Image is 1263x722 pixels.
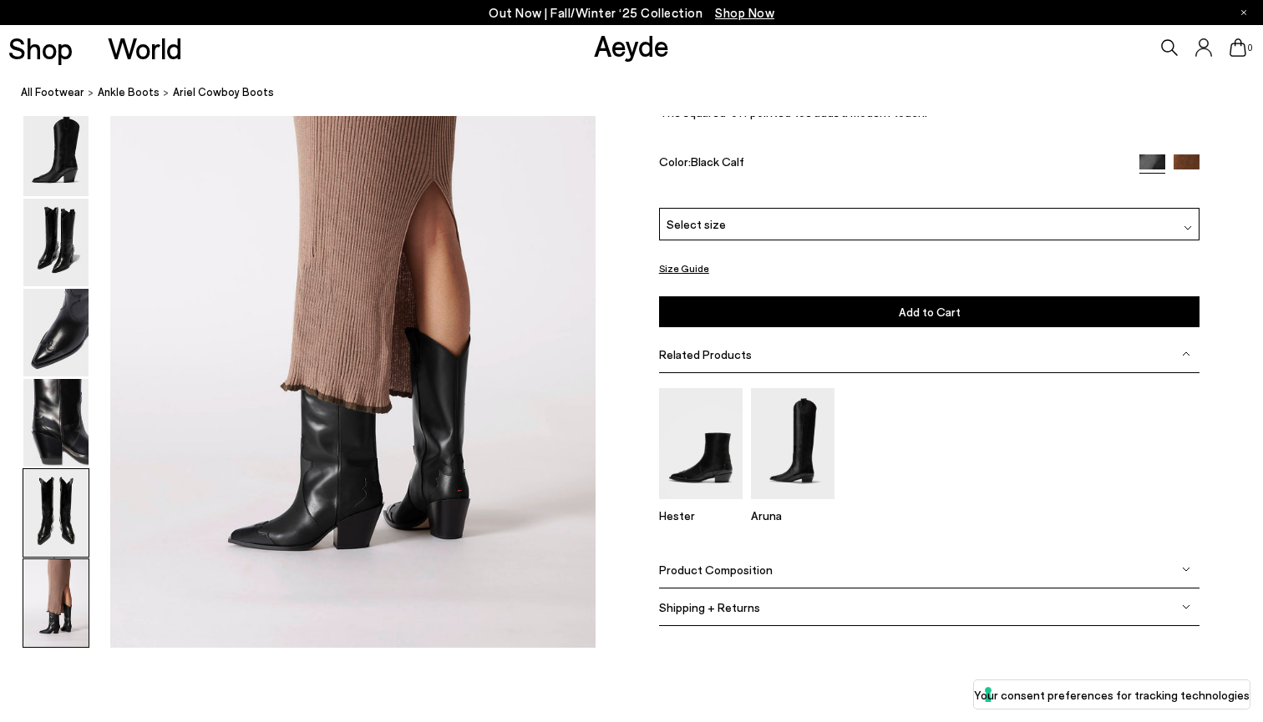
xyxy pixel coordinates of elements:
label: Your consent preferences for tracking technologies [974,686,1250,704]
span: Related Products [659,346,752,361]
img: svg%3E [1184,223,1192,231]
img: Ariel Cowboy Boots - Image 1 [23,109,89,196]
a: All Footwear [21,83,84,101]
a: Aeyde [594,28,669,63]
span: Add to Cart [899,305,961,319]
a: Shop [8,33,73,63]
a: Hester Ankle Boots Hester [659,487,743,523]
img: svg%3E [1182,603,1190,611]
span: Black Calf [691,154,744,168]
span: Ariel Cowboy Boots [173,83,274,101]
div: Color: [659,154,1122,173]
span: Select size [667,215,726,233]
img: Ariel Cowboy Boots - Image 3 [23,289,89,376]
span: Navigate to /collections/new-in [715,5,774,20]
img: Ariel Cowboy Boots - Image 4 [23,379,89,467]
img: svg%3E [1182,565,1190,573]
img: Hester Ankle Boots [659,387,743,498]
img: Aruna Leather Knee-High Cowboy Boots [751,387,834,498]
img: svg%3E [1182,350,1190,358]
button: Add to Cart [659,296,1200,327]
button: Your consent preferences for tracking technologies [974,680,1250,709]
p: Aruna [751,508,834,523]
p: Out Now | Fall/Winter ‘25 Collection [489,3,774,23]
a: Aruna Leather Knee-High Cowboy Boots Aruna [751,487,834,523]
img: Ariel Cowboy Boots - Image 6 [23,559,89,647]
a: ankle boots [98,83,160,101]
span: ankle boots [98,85,160,98]
span: Product Composition [659,562,773,576]
a: World [108,33,182,63]
nav: breadcrumb [21,70,1263,116]
span: Shipping + Returns [659,599,760,613]
button: Size Guide [659,258,709,279]
img: Ariel Cowboy Boots - Image 5 [23,469,89,557]
img: Ariel Cowboy Boots - Image 2 [23,199,89,286]
a: 0 [1230,38,1246,57]
p: Hester [659,508,743,523]
span: 0 [1246,43,1255,53]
